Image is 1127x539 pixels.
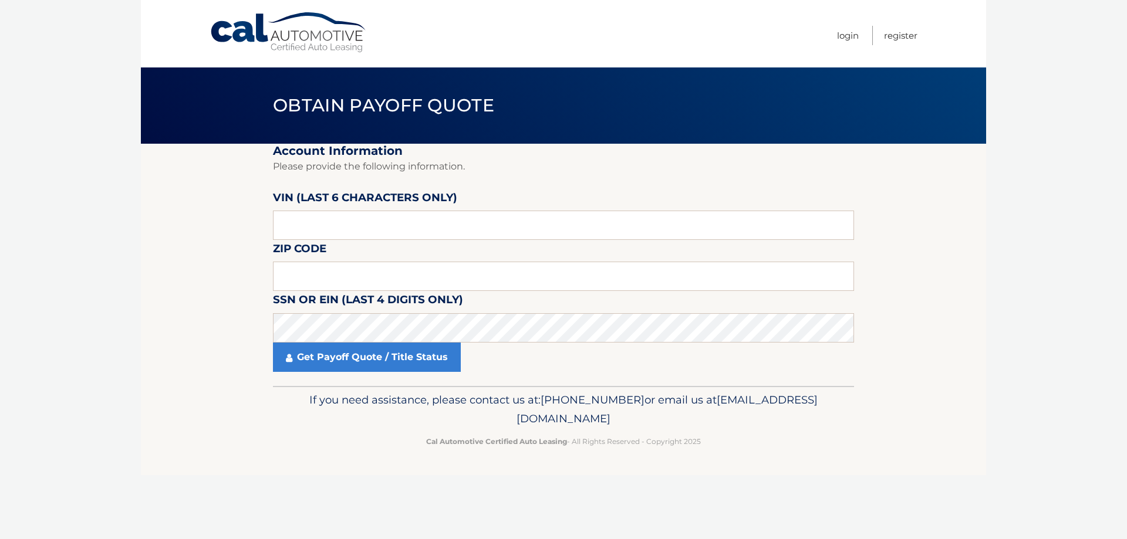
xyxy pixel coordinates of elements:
strong: Cal Automotive Certified Auto Leasing [426,437,567,446]
p: If you need assistance, please contact us at: or email us at [281,391,846,428]
a: Login [837,26,859,45]
label: Zip Code [273,240,326,262]
p: Please provide the following information. [273,158,854,175]
label: SSN or EIN (last 4 digits only) [273,291,463,313]
p: - All Rights Reserved - Copyright 2025 [281,435,846,448]
span: [PHONE_NUMBER] [541,393,645,406]
a: Cal Automotive [210,12,368,53]
h2: Account Information [273,144,854,158]
label: VIN (last 6 characters only) [273,189,457,211]
span: Obtain Payoff Quote [273,94,494,116]
a: Get Payoff Quote / Title Status [273,343,461,372]
a: Register [884,26,917,45]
